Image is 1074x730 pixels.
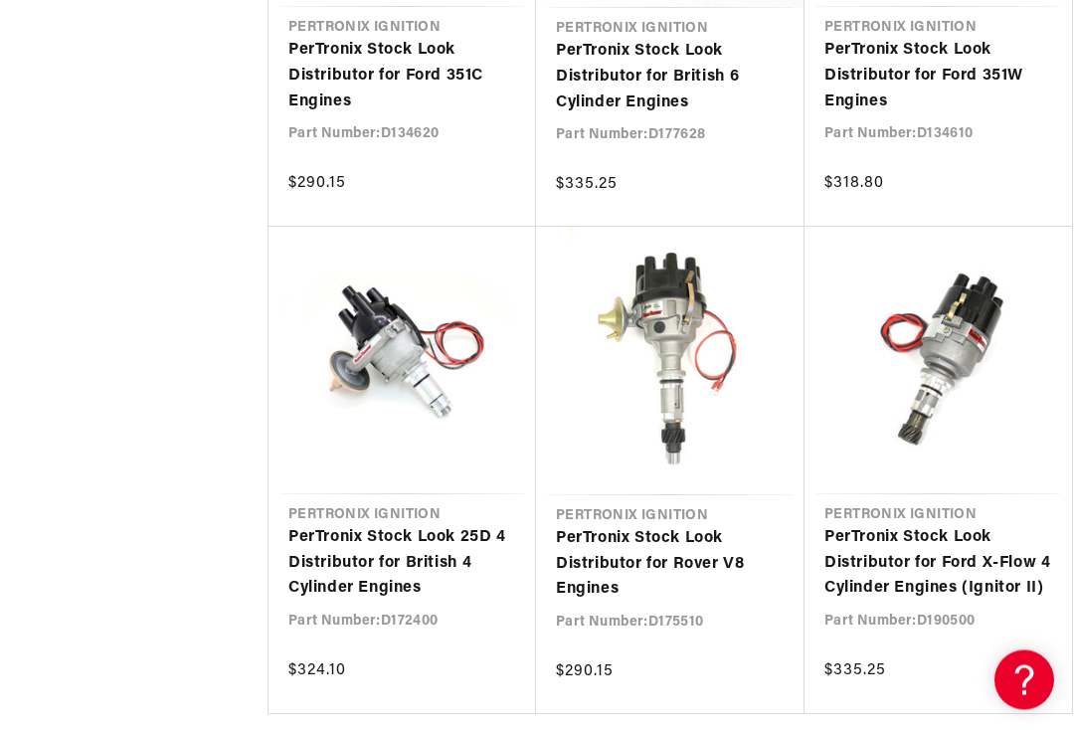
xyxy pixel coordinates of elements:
a: PerTronix Stock Look Distributor for British 6 Cylinder Engines [556,40,785,116]
a: PerTronix Stock Look Distributor for Ford X-Flow 4 Cylinder Engines (Ignitor II) [824,526,1052,603]
a: PerTronix Stock Look 25D 4 Distributor for British 4 Cylinder Engines [288,526,516,603]
a: PerTronix Stock Look Distributor for Rover V8 Engines [556,527,785,604]
a: PerTronix Stock Look Distributor for Ford 351C Engines [288,39,516,115]
a: PerTronix Stock Look Distributor for Ford 351W Engines [824,39,1052,115]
